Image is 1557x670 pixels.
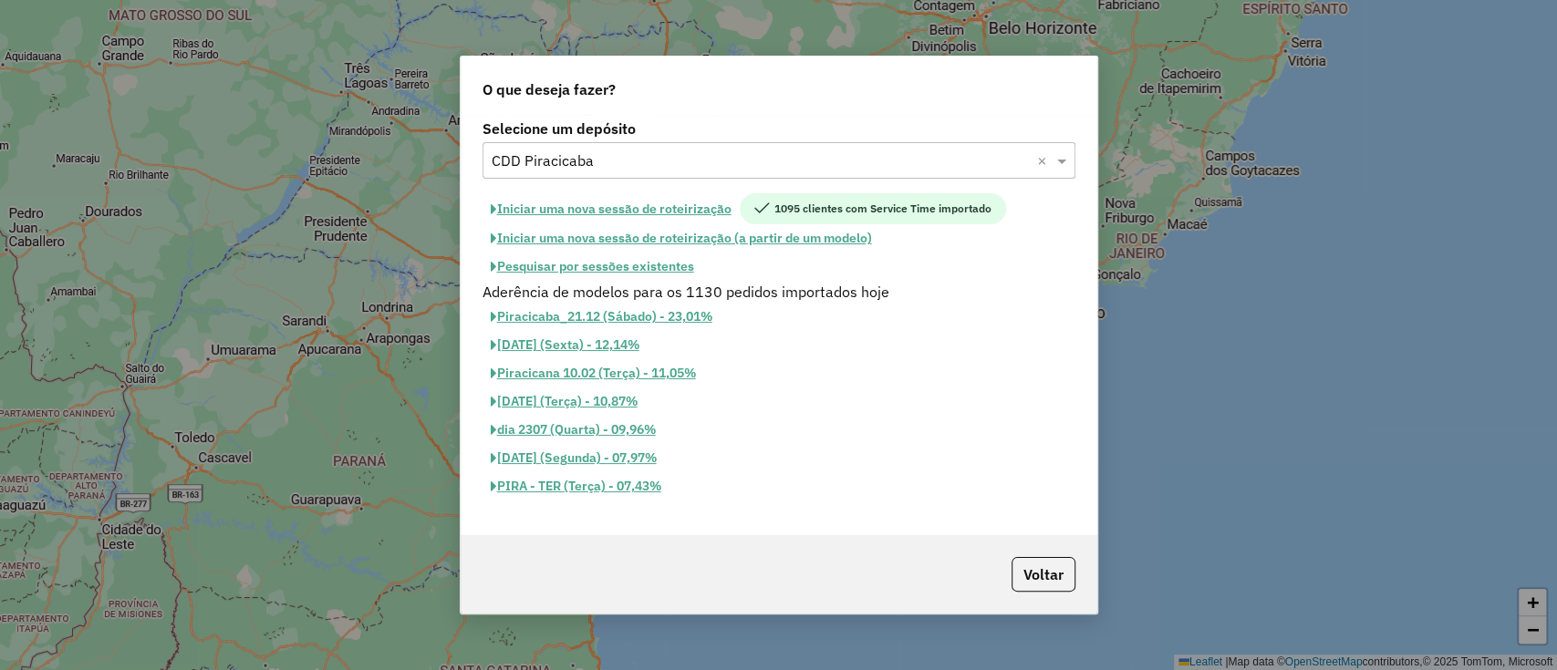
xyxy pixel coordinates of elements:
[1012,557,1075,592] button: Voltar
[1037,149,1053,171] span: Clear all
[483,224,880,253] button: Iniciar uma nova sessão de roteirização (a partir de um modelo)
[483,444,665,472] button: [DATE] (Segunda) - 07,97%
[483,253,702,281] button: Pesquisar por sessões existentes
[483,331,648,359] button: [DATE] (Sexta) - 12,14%
[483,78,616,100] span: O que deseja fazer?
[483,416,664,444] button: dia 2307 (Quarta) - 09,96%
[483,359,704,387] button: Piracicana 10.02 (Terça) - 11,05%
[740,193,1006,224] span: 1095 clientes com Service Time importado
[472,281,1086,303] div: Aderência de modelos para os 1130 pedidos importados hoje
[483,387,646,416] button: [DATE] (Terça) - 10,87%
[483,472,670,500] button: PIRA - TER (Terça) - 07,43%
[483,193,740,224] button: Iniciar uma nova sessão de roteirização
[483,118,1075,139] label: Selecione um depósito
[483,303,721,331] button: Piracicaba_21.12 (Sábado) - 23,01%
